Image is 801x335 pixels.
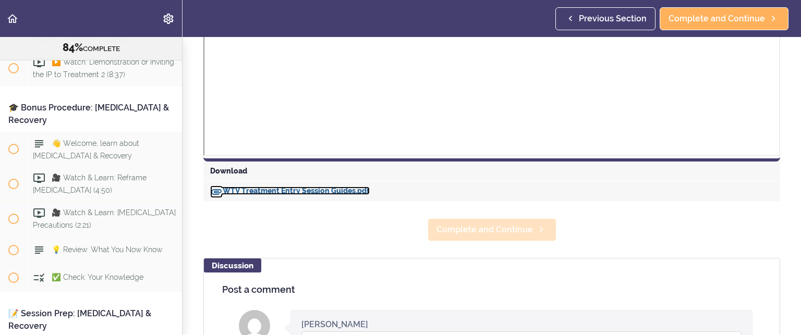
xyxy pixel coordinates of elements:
div: [PERSON_NAME] [301,318,368,330]
span: 84% [63,41,83,54]
h4: Post a comment [222,284,761,295]
span: Complete and Continue [669,13,765,25]
a: Previous Section [555,7,656,30]
div: Download [203,162,780,181]
a: Complete and Continue [428,218,556,241]
div: Discussion [204,258,261,272]
span: Complete and Continue [436,224,533,236]
span: 💡 Review: What You Now Know [52,246,162,254]
svg: Settings Menu [162,13,175,25]
span: 🎥 Watch & Learn: [MEDICAL_DATA] Precautions (2:21) [33,209,176,229]
span: Previous Section [579,13,647,25]
span: 🎥 Watch & Learn: Reframe [MEDICAL_DATA] (4:50) [33,174,147,194]
svg: Download [210,185,223,198]
div: COMPLETE [13,41,169,55]
a: Complete and Continue [660,7,788,30]
span: 👋 Welcome, learn about [MEDICAL_DATA] & Recovery [33,139,139,159]
a: DownloadWTV Treatment Entry Session Guides.pdf [210,187,370,195]
svg: Back to course curriculum [6,13,19,25]
span: ✅ Check: Your Knowledge [52,274,143,282]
